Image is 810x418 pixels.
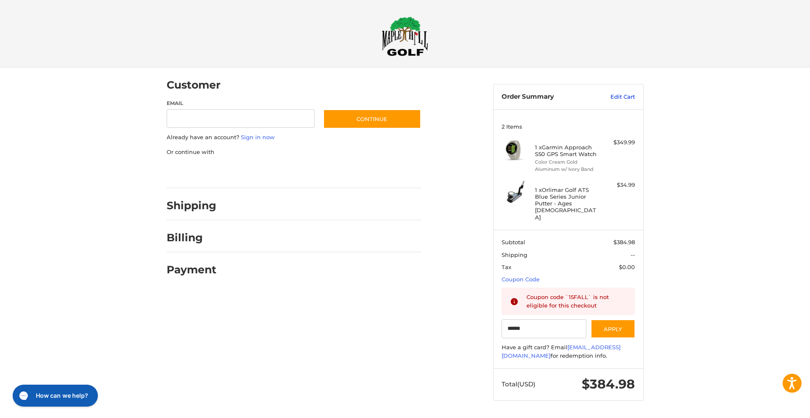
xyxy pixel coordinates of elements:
span: Tax [502,264,511,270]
span: $0.00 [619,264,635,270]
h4: 1 x Garmin Approach S50 GPS Smart Watch [535,144,599,158]
iframe: PayPal-paypal [164,165,227,180]
span: -- [631,251,635,258]
li: Color Cream Gold Aluminum w/ Ivory Band [535,159,599,173]
button: Apply [591,319,635,338]
a: Edit Cart [592,93,635,101]
span: $384.98 [613,239,635,245]
h3: 2 Items [502,123,635,130]
h2: Shipping [167,199,216,212]
a: Sign in now [241,134,275,140]
span: Subtotal [502,239,525,245]
a: [EMAIL_ADDRESS][DOMAIN_NAME] [502,344,621,359]
p: Already have an account? [167,133,421,142]
iframe: Gorgias live chat messenger [8,382,100,410]
span: Shipping [502,251,527,258]
div: $34.99 [602,181,635,189]
button: Continue [323,109,421,129]
a: Coupon Code [502,276,540,283]
div: Coupon code `15FALL` is not eligible for this checkout [526,293,627,310]
img: Maple Hill Golf [382,16,428,56]
div: $349.99 [602,138,635,147]
h3: Order Summary [502,93,592,101]
span: Total (USD) [502,380,535,388]
iframe: PayPal-paylater [235,165,299,180]
p: Or continue with [167,148,421,156]
h2: Payment [167,263,216,276]
div: Have a gift card? Email for redemption info. [502,343,635,360]
iframe: PayPal-venmo [307,165,370,180]
input: Gift Certificate or Coupon Code [502,319,586,338]
h4: 1 x Orlimar Golf ATS Blue Series Junior Putter - Ages [DEMOGRAPHIC_DATA] [535,186,599,221]
span: $384.98 [582,376,635,392]
h2: Billing [167,231,216,244]
h2: Customer [167,78,221,92]
label: Email [167,100,315,107]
